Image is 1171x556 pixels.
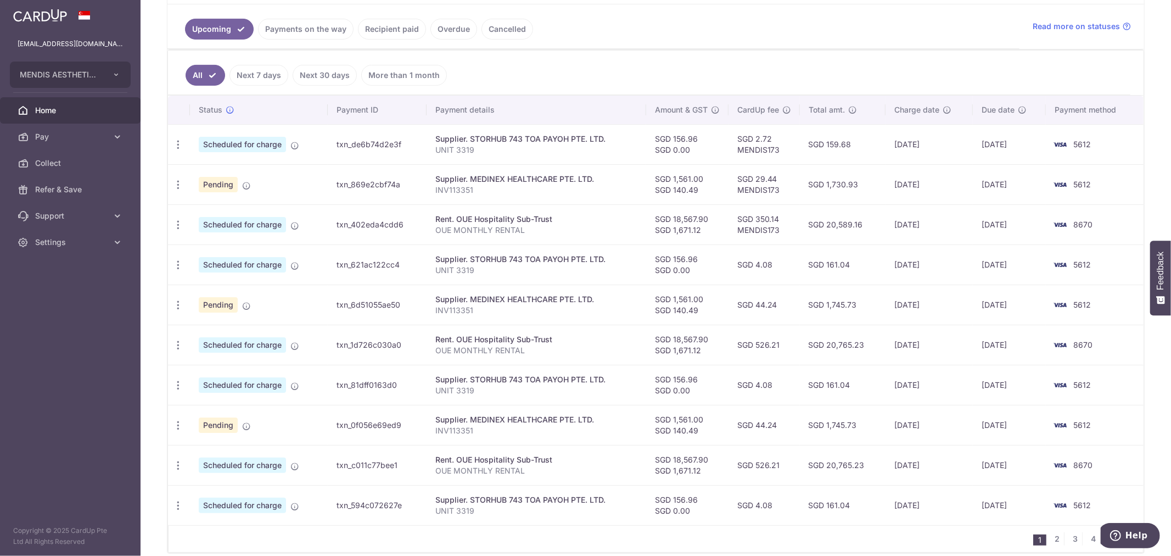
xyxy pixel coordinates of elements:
div: Supplier. STORHUB 743 TOA PAYOH PTE. LTD. [435,494,637,505]
td: SGD 156.96 SGD 0.00 [646,365,729,405]
td: [DATE] [886,164,973,204]
span: MENDIS AESTHETICS PTE. LTD. [20,69,101,80]
div: Supplier. MEDINEX HEALTHCARE PTE. LTD. [435,174,637,185]
td: SGD 350.14 MENDIS173 [729,204,800,244]
img: Bank Card [1049,138,1071,151]
td: [DATE] [973,204,1046,244]
td: txn_402eda4cdd6 [328,204,427,244]
div: Supplier. STORHUB 743 TOA PAYOH PTE. LTD. [435,374,637,385]
span: 5612 [1073,420,1091,430]
span: Due date [982,104,1015,115]
button: MENDIS AESTHETICS PTE. LTD. [10,62,131,88]
td: txn_621ac122cc4 [328,244,427,285]
td: [DATE] [973,244,1046,285]
p: OUE MONTHLY RENTAL [435,345,637,356]
td: SGD 1,561.00 SGD 140.49 [646,285,729,325]
span: Status [199,104,222,115]
span: Collect [35,158,108,169]
td: [DATE] [886,365,973,405]
span: 5612 [1073,300,1091,309]
img: Bank Card [1049,459,1071,472]
span: Charge date [894,104,939,115]
p: INV113351 [435,185,637,196]
span: 5612 [1073,180,1091,189]
td: [DATE] [973,365,1046,405]
td: [DATE] [886,244,973,285]
td: SGD 156.96 SGD 0.00 [646,244,729,285]
td: [DATE] [973,485,1046,525]
img: Bank Card [1049,338,1071,352]
p: OUE MONTHLY RENTAL [435,225,637,236]
a: Payments on the way [258,19,354,40]
img: Bank Card [1049,379,1071,392]
td: SGD 526.21 [729,445,800,485]
iframe: Opens a widget where you can find more information [1101,523,1160,551]
a: Upcoming [185,19,254,40]
img: Bank Card [1049,419,1071,432]
span: Refer & Save [35,184,108,195]
span: Scheduled for charge [199,217,286,232]
a: 2 [1051,532,1064,546]
td: [DATE] [973,124,1046,164]
td: SGD 159.68 [800,124,886,164]
span: Scheduled for charge [199,458,286,473]
div: Supplier. MEDINEX HEALTHCARE PTE. LTD. [435,414,637,425]
img: Bank Card [1049,499,1071,512]
td: SGD 20,765.23 [800,445,886,485]
th: Payment ID [328,96,427,124]
td: [DATE] [973,445,1046,485]
nav: pager [1033,526,1143,552]
a: Next 30 days [293,65,357,86]
p: UNIT 3319 [435,265,637,276]
td: SGD 156.96 SGD 0.00 [646,485,729,525]
td: SGD 44.24 [729,405,800,445]
td: SGD 1,561.00 SGD 140.49 [646,405,729,445]
span: Scheduled for charge [199,337,286,353]
span: Total amt. [809,104,845,115]
a: More than 1 month [361,65,447,86]
div: Rent. OUE Hospitality Sub-Trust [435,334,637,345]
a: 4 [1087,532,1100,546]
span: 5612 [1073,260,1091,269]
td: SGD 4.08 [729,365,800,405]
td: [DATE] [973,164,1046,204]
span: Scheduled for charge [199,498,286,513]
span: Support [35,210,108,221]
span: Pending [199,418,238,433]
span: Feedback [1156,252,1166,290]
p: [EMAIL_ADDRESS][DOMAIN_NAME] [18,38,123,49]
a: Overdue [430,19,477,40]
td: [DATE] [886,285,973,325]
p: UNIT 3319 [435,385,637,396]
td: SGD 1,561.00 SGD 140.49 [646,164,729,204]
img: Bank Card [1049,178,1071,191]
td: txn_de6b74d2e3f [328,124,427,164]
td: txn_c011c77bee1 [328,445,427,485]
td: [DATE] [973,405,1046,445]
td: SGD 18,567.90 SGD 1,671.12 [646,204,729,244]
span: CardUp fee [737,104,779,115]
div: Supplier. STORHUB 743 TOA PAYOH PTE. LTD. [435,134,637,144]
p: UNIT 3319 [435,505,637,516]
th: Payment details [427,96,646,124]
td: SGD 18,567.90 SGD 1,671.12 [646,445,729,485]
span: Scheduled for charge [199,257,286,273]
td: txn_1d726c030a0 [328,325,427,365]
td: SGD 1,745.73 [800,405,886,445]
td: txn_0f056e69ed9 [328,405,427,445]
span: 8670 [1073,340,1092,349]
a: Recipient paid [358,19,426,40]
img: CardUp [13,9,67,22]
button: Feedback - Show survey [1150,241,1171,315]
span: 5612 [1073,140,1091,149]
span: Settings [35,237,108,248]
td: SGD 1,730.93 [800,164,886,204]
span: Scheduled for charge [199,377,286,393]
td: [DATE] [973,285,1046,325]
td: [DATE] [886,325,973,365]
td: [DATE] [886,405,973,445]
td: [DATE] [886,485,973,525]
td: [DATE] [886,445,973,485]
span: Pay [35,131,108,142]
